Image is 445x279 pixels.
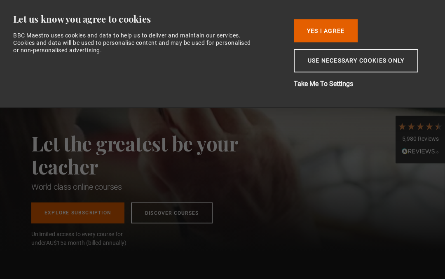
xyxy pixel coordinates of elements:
[46,239,63,246] span: AU$15
[396,116,445,163] div: 5,980 ReviewsRead All Reviews
[398,147,443,157] div: Read All Reviews
[294,19,358,42] button: Yes I Agree
[31,202,124,223] a: Explore Subscription
[13,13,281,25] div: Let us know you agree to cookies
[398,122,443,131] div: 4.7 Stars
[398,135,443,143] div: 5,980 Reviews
[13,32,254,54] div: BBC Maestro uses cookies and data to help us to deliver and maintain our services. Cookies and da...
[31,181,274,193] h1: World-class online courses
[294,49,418,72] button: Use necessary cookies only
[31,132,274,178] h2: Let the greatest be your teacher
[131,202,213,223] a: Discover Courses
[294,79,426,89] button: Take Me To Settings
[31,230,143,247] span: Unlimited access to every course for under a month (billed annually)
[402,148,439,154] img: REVIEWS.io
